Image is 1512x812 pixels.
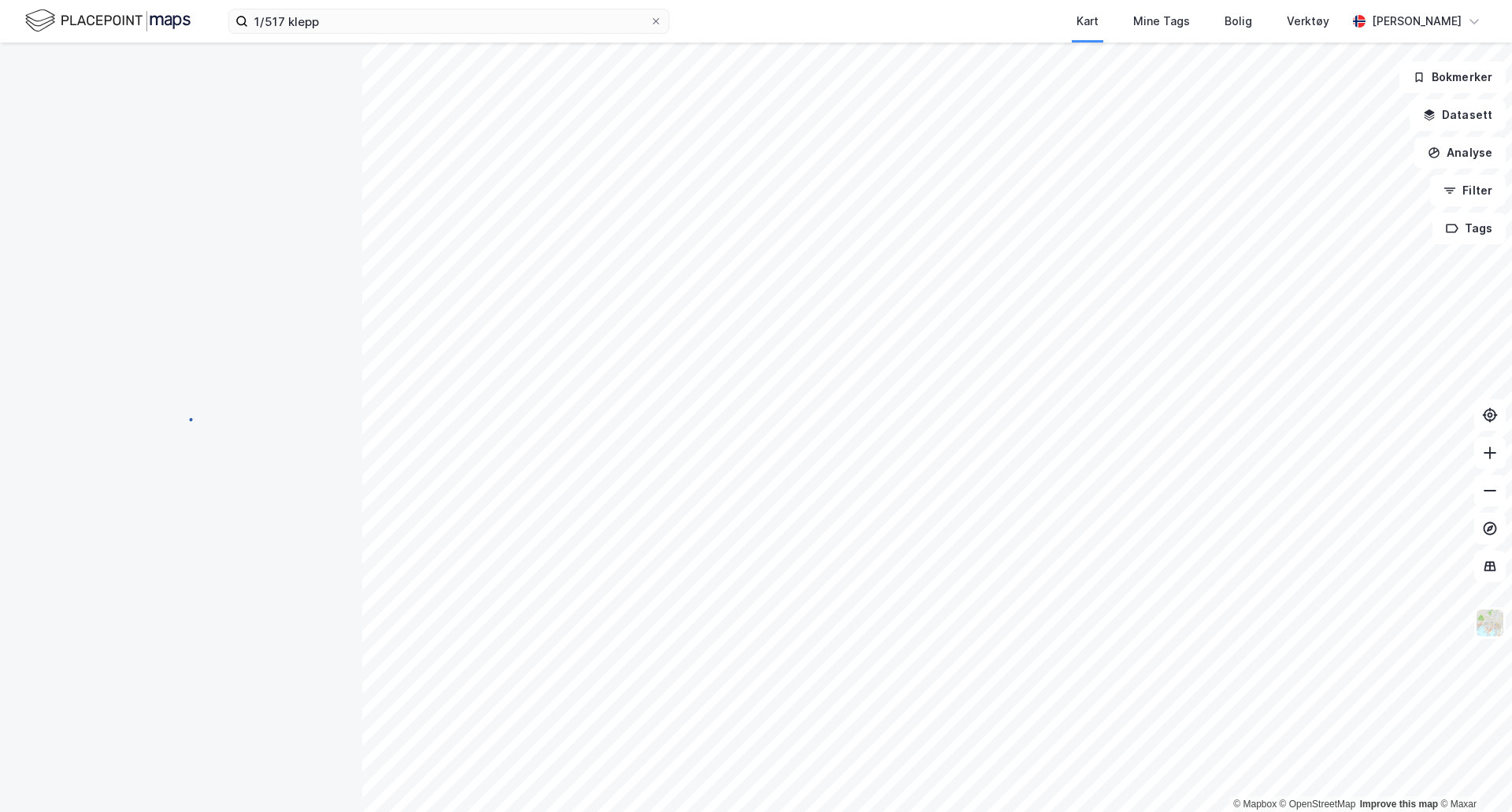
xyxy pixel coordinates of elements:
[25,7,191,35] img: logo.f888ab2527a4732fd821a326f86c7f29.svg
[1372,12,1462,31] div: [PERSON_NAME]
[1360,799,1438,810] a: Improve this map
[1225,12,1252,31] div: Bolig
[1280,799,1356,810] a: OpenStreetMap
[1287,12,1329,31] div: Verktøy
[1399,61,1506,93] button: Bokmerker
[1233,799,1277,810] a: Mapbox
[1133,12,1190,31] div: Mine Tags
[1414,137,1506,169] button: Analyse
[1410,99,1506,131] button: Datasett
[1433,736,1512,812] div: Kontrollprogram for chat
[248,9,650,33] input: Søk på adresse, matrikkel, gårdeiere, leietakere eller personer
[1077,12,1099,31] div: Kart
[1430,175,1506,206] button: Filter
[1475,608,1505,638] img: Z
[1432,213,1506,244] button: Tags
[1433,736,1512,812] iframe: Chat Widget
[169,406,194,431] img: spinner.a6d8c91a73a9ac5275cf975e30b51cfb.svg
